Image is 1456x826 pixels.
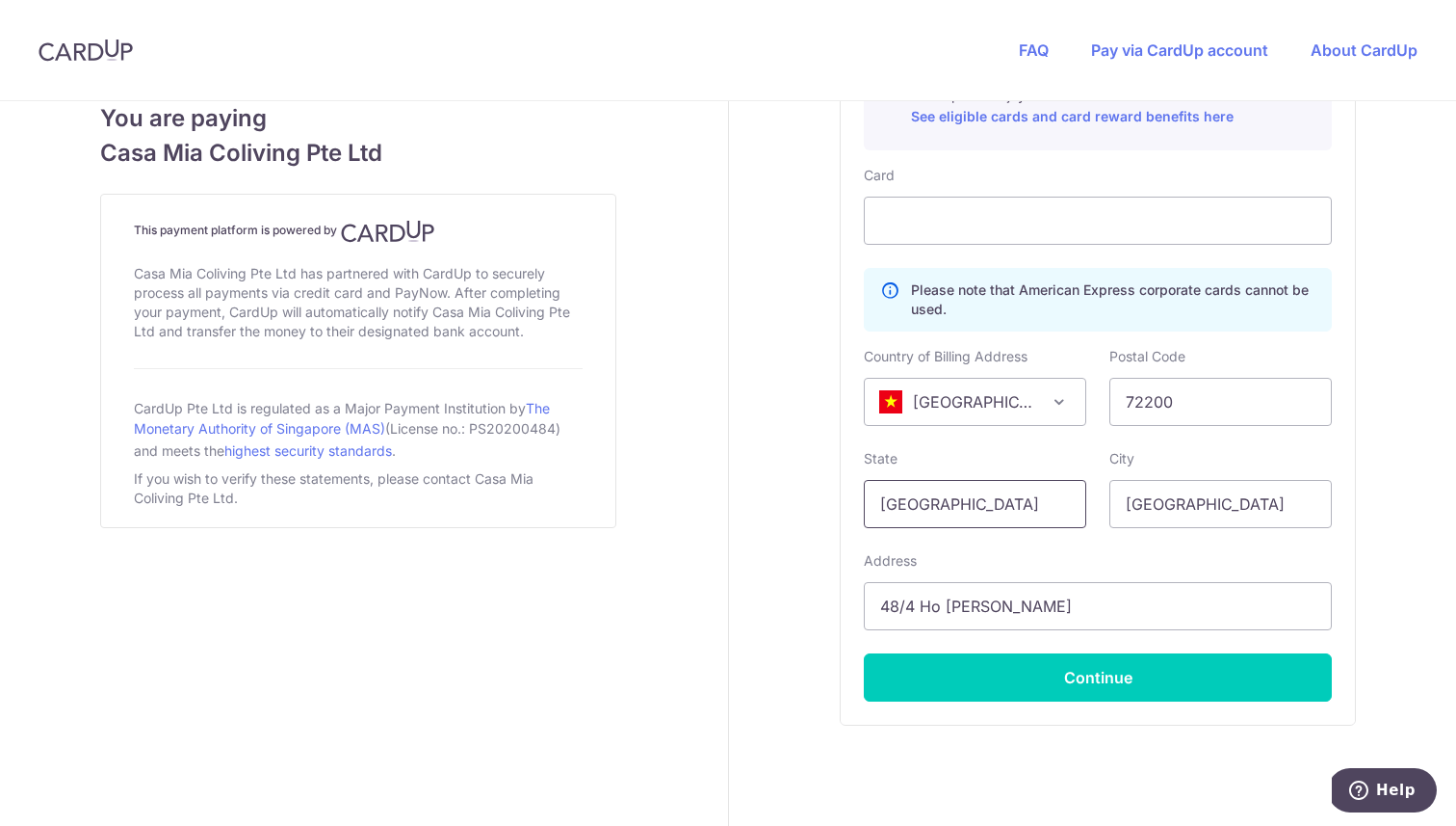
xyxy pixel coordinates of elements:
[1109,449,1134,468] label: City
[911,280,1315,319] p: Please note that American Express corporate cards cannot be used.
[1019,40,1049,60] a: FAQ
[864,166,895,185] label: Card
[864,347,1027,366] label: Country of Billing Address
[865,379,1085,425] span: Vietnam
[39,39,133,62] img: CardUp
[864,378,1086,426] span: Vietnam
[880,209,1315,232] iframe: Secure card payment input frame
[100,101,616,136] span: You are paying
[911,108,1234,124] a: See eligible cards and card reward benefits here
[1109,347,1185,366] label: Postal Code
[1109,378,1332,426] input: Example 123456
[100,136,616,171] span: Casa Mia Coliving Pte Ltd
[134,466,583,512] div: If you wish to verify these statements, please contact Casa Mia Coliving Pte Ltd.
[134,392,583,466] div: CardUp Pte Ltd is regulated as a Major Payment Institution by (License no.: PS20200484) and meets...
[864,551,917,571] label: Address
[1332,768,1437,816] iframe: Opens a widget where you can find more information
[134,220,583,243] h4: This payment platform is powered by
[1091,40,1268,60] a: Pay via CardUp account
[864,449,897,468] label: State
[1311,40,1417,60] a: About CardUp
[864,653,1332,702] button: Continue
[224,442,392,459] a: highest security standards
[134,260,583,345] div: Casa Mia Coliving Pte Ltd has partnered with CardUp to securely process all payments via credit c...
[341,220,435,243] img: CardUp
